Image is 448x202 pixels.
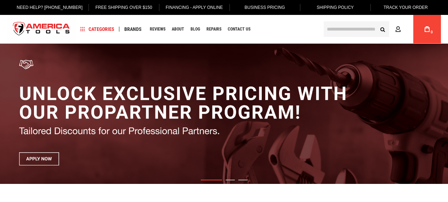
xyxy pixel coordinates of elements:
[225,24,254,34] a: Contact Us
[124,27,142,32] span: Brands
[191,27,200,31] span: Blog
[77,24,118,34] a: Categories
[317,5,354,10] span: Shipping Policy
[80,27,114,32] span: Categories
[206,27,221,31] span: Repairs
[121,24,145,34] a: Brands
[7,16,76,43] img: America Tools
[376,22,389,36] button: Search
[172,27,184,31] span: About
[169,24,187,34] a: About
[147,24,169,34] a: Reviews
[203,24,225,34] a: Repairs
[187,24,203,34] a: Blog
[150,27,165,31] span: Reviews
[7,16,76,43] a: store logo
[420,15,434,43] a: 0
[431,30,433,34] span: 0
[228,27,250,31] span: Contact Us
